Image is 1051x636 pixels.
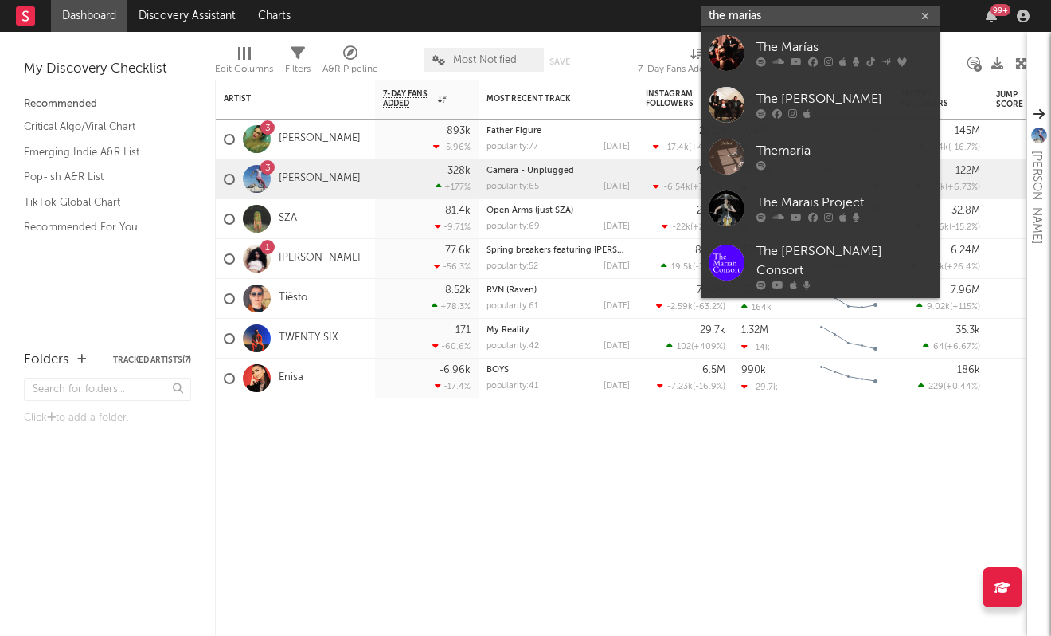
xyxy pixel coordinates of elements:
a: Father Figure [486,127,541,135]
div: The [PERSON_NAME] Consort [756,242,932,281]
span: -7.23k [667,383,693,391]
div: -56.3 % [434,261,471,272]
div: Jump Score [996,90,1036,109]
svg: Chart title [813,319,885,359]
a: Open Arms (just SZA) [486,206,573,215]
div: 7.62M [697,285,725,296]
div: ( ) [916,301,980,312]
span: -22k [672,223,690,232]
div: popularity: 69 [486,222,540,231]
div: +78.3 % [432,301,471,312]
div: -17.4 % [435,381,471,391]
div: 99 + [990,4,1010,16]
div: Camera - Unplugged [486,167,630,175]
div: [DATE] [604,382,630,391]
a: The Marías [701,27,940,79]
span: 7-Day Fans Added [383,89,434,108]
div: ( ) [661,261,725,272]
a: Spring breakers featuring [PERSON_NAME] [486,246,663,255]
div: [DATE] [604,143,630,151]
div: 171 [455,325,471,336]
div: popularity: 61 [486,302,538,311]
div: -14k [741,342,770,352]
div: 145M [955,126,980,136]
span: 9.02k [927,303,950,312]
div: Father Figure [486,127,630,135]
div: Filters [285,40,311,86]
div: 1.32M [741,325,768,336]
span: 229 [928,383,944,391]
a: Enisa [279,371,303,385]
div: 32.8M [951,206,980,216]
a: Themaria [701,131,940,183]
div: +177 % [436,182,471,192]
a: Critical Algo/Viral Chart [24,118,175,135]
div: 7.96M [951,285,980,296]
div: [DATE] [604,222,630,231]
div: [DATE] [604,183,630,191]
div: Artist [224,94,343,104]
div: -60.6 % [432,341,471,351]
div: Recommended [24,95,191,114]
span: +26.4 % [947,263,978,272]
div: Spring breakers featuring kesha [486,246,630,255]
div: 6.24M [951,245,980,256]
div: Edit Columns [215,60,273,79]
span: 64 [933,343,944,351]
a: TWENTY SIX [279,332,338,345]
a: The [PERSON_NAME] Consort [701,234,940,298]
div: A&R Pipeline [322,40,378,86]
div: 77.6k [445,245,471,256]
div: 7-Day Fans Added (7-Day Fans Added) [638,60,757,79]
a: The Marais Project [701,183,940,234]
div: popularity: 77 [486,143,538,151]
span: -32.8 % [695,263,723,272]
div: A&R Pipeline [322,60,378,79]
div: Folders [24,351,69,370]
span: -16.7 % [951,143,978,152]
span: -15.2 % [951,223,978,232]
div: popularity: 41 [486,382,538,391]
div: ( ) [917,142,980,152]
div: ( ) [657,381,725,391]
div: 7-Day Fans Added (7-Day Fans Added) [638,40,757,86]
div: 282M [699,126,725,136]
div: [DATE] [604,262,630,271]
div: The [PERSON_NAME] [756,90,932,109]
a: Pop-ish A&R List [24,168,175,186]
div: 8.52k [445,285,471,296]
div: 990k [741,365,766,375]
div: ( ) [653,142,725,152]
svg: Chart title [813,279,885,319]
div: 49.3M [696,166,725,176]
div: 328k [447,166,471,176]
div: ( ) [666,341,725,351]
div: Edit Columns [215,40,273,86]
span: 19.5k [671,263,693,272]
button: 99+ [986,10,997,22]
span: -2.59k [666,303,693,312]
a: TikTok Global Chart [24,194,175,211]
a: [PERSON_NAME] [279,252,361,265]
span: -6.54k [663,183,690,192]
div: Most Recent Track [486,94,606,104]
div: ( ) [653,182,725,192]
a: [PERSON_NAME] [279,132,361,146]
a: BOYS [486,366,509,375]
div: Instagram Followers [646,89,701,108]
div: 8.86M [695,245,725,256]
a: The [PERSON_NAME] [701,79,940,131]
a: My Reality [486,326,529,335]
div: ( ) [916,182,980,192]
div: ( ) [911,261,980,272]
div: popularity: 42 [486,342,539,351]
div: BOYS [486,366,630,375]
span: +409 % [694,343,723,351]
div: My Discovery Checklist [24,60,191,79]
span: 102 [677,343,691,351]
span: +28.7 % [693,223,723,232]
svg: Chart title [813,359,885,398]
div: popularity: 52 [486,262,538,271]
span: +115 % [952,303,978,312]
div: ( ) [662,222,725,232]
